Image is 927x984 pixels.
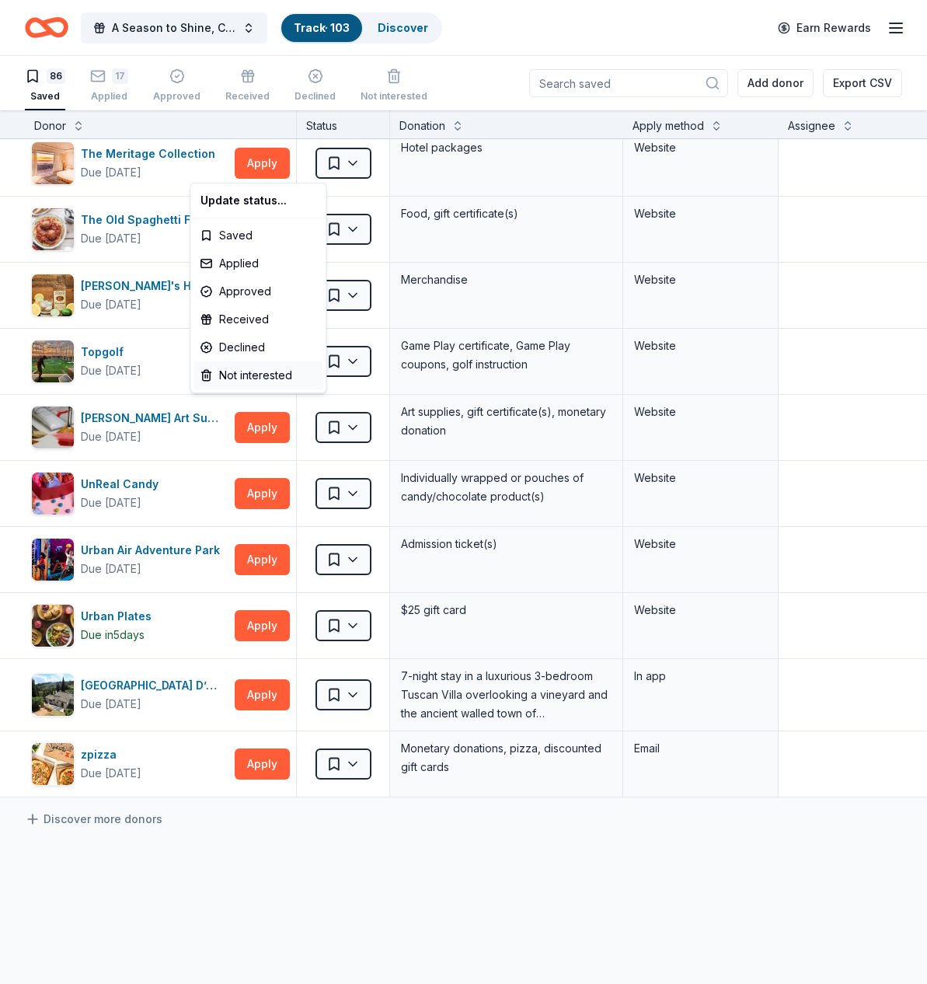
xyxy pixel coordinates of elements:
[194,333,323,361] div: Declined
[194,277,323,305] div: Approved
[194,222,323,249] div: Saved
[194,187,323,215] div: Update status...
[194,305,323,333] div: Received
[194,361,323,389] div: Not interested
[194,249,323,277] div: Applied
